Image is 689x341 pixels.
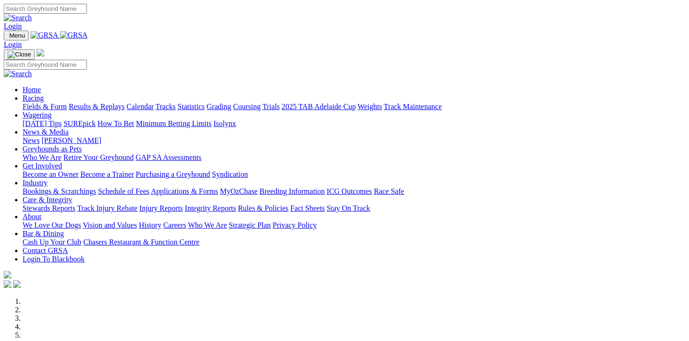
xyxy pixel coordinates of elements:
a: Retire Your Greyhound [63,153,134,161]
a: Applications & Forms [151,187,218,195]
img: Search [4,70,32,78]
a: How To Bet [98,119,134,127]
div: Wagering [23,119,685,128]
a: Vision and Values [83,221,137,229]
a: Stewards Reports [23,204,75,212]
a: Strategic Plan [229,221,271,229]
a: MyOzChase [220,187,258,195]
a: Get Involved [23,162,62,170]
img: Close [8,51,31,58]
a: Login To Blackbook [23,255,85,263]
a: [PERSON_NAME] [41,136,101,144]
a: Wagering [23,111,52,119]
a: Results & Replays [69,103,125,111]
img: logo-grsa-white.png [37,49,44,56]
a: Racing [23,94,44,102]
a: Login [4,22,22,30]
div: Care & Integrity [23,204,685,213]
a: Rules & Policies [238,204,289,212]
a: Become a Trainer [80,170,134,178]
a: Syndication [212,170,248,178]
a: Care & Integrity [23,196,72,204]
a: Chasers Restaurant & Function Centre [83,238,199,246]
a: Injury Reports [139,204,183,212]
div: Racing [23,103,685,111]
a: Isolynx [213,119,236,127]
div: About [23,221,685,230]
button: Toggle navigation [4,49,35,60]
img: facebook.svg [4,280,11,288]
a: About [23,213,41,221]
button: Toggle navigation [4,31,29,40]
a: Race Safe [374,187,404,195]
div: Industry [23,187,685,196]
a: Privacy Policy [273,221,317,229]
a: [DATE] Tips [23,119,62,127]
a: Become an Owner [23,170,78,178]
a: Greyhounds as Pets [23,145,82,153]
a: Cash Up Your Club [23,238,81,246]
a: Login [4,40,22,48]
a: Coursing [233,103,261,111]
a: ICG Outcomes [327,187,372,195]
img: GRSA [31,31,58,40]
a: Track Maintenance [384,103,442,111]
img: GRSA [60,31,88,40]
a: Careers [163,221,186,229]
a: Breeding Information [259,187,325,195]
a: We Love Our Dogs [23,221,81,229]
a: Purchasing a Greyhound [136,170,210,178]
a: Weights [358,103,382,111]
a: History [139,221,161,229]
a: Home [23,86,41,94]
a: Track Injury Rebate [77,204,137,212]
a: Fields & Form [23,103,67,111]
div: News & Media [23,136,685,145]
a: Who We Are [23,153,62,161]
input: Search [4,60,87,70]
a: Fact Sheets [290,204,325,212]
a: Statistics [178,103,205,111]
a: Integrity Reports [185,204,236,212]
a: Minimum Betting Limits [136,119,211,127]
a: Stay On Track [327,204,370,212]
div: Bar & Dining [23,238,685,246]
a: News & Media [23,128,69,136]
a: News [23,136,39,144]
a: Bar & Dining [23,230,64,238]
img: Search [4,14,32,22]
a: Trials [262,103,280,111]
span: Menu [9,32,25,39]
a: Contact GRSA [23,246,68,254]
a: GAP SA Assessments [136,153,202,161]
div: Greyhounds as Pets [23,153,685,162]
a: 2025 TAB Adelaide Cup [282,103,356,111]
a: Calendar [126,103,154,111]
div: Get Involved [23,170,685,179]
a: Tracks [156,103,176,111]
a: Industry [23,179,47,187]
a: Bookings & Scratchings [23,187,96,195]
img: logo-grsa-white.png [4,271,11,278]
input: Search [4,4,87,14]
a: Grading [207,103,231,111]
img: twitter.svg [13,280,21,288]
a: SUREpick [63,119,95,127]
a: Who We Are [188,221,227,229]
a: Schedule of Fees [98,187,149,195]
